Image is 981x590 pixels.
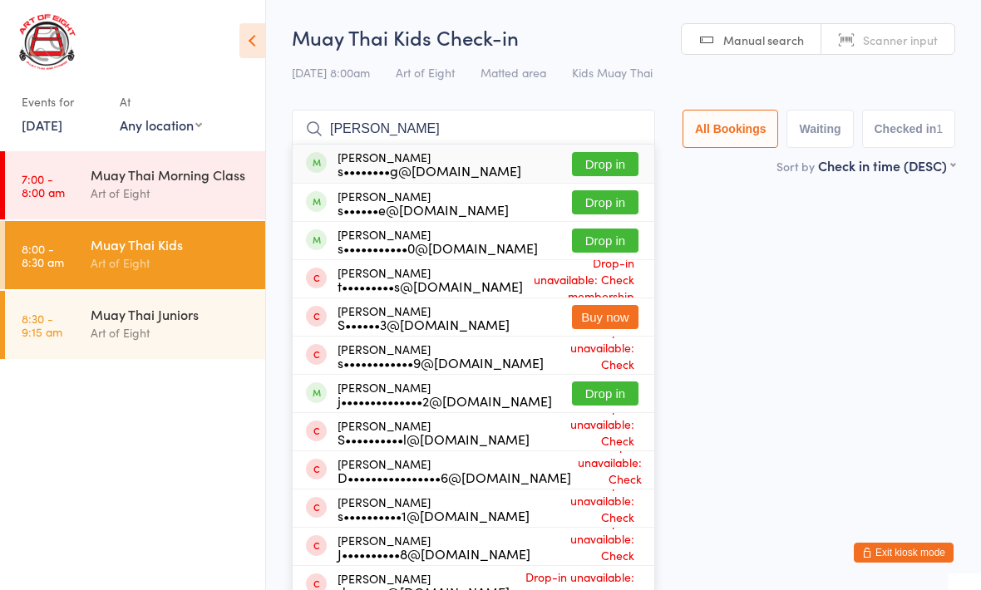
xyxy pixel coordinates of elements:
span: Drop-in unavailable: Check membership [530,471,638,546]
div: s••••••••••••9@[DOMAIN_NAME] [338,356,544,369]
div: [PERSON_NAME] [338,189,509,216]
span: Kids Muay Thai [572,64,653,81]
button: Drop in [572,229,638,253]
div: Muay Thai Juniors [91,305,251,323]
div: s••••••••••1@[DOMAIN_NAME] [338,509,530,522]
div: [PERSON_NAME] [338,533,530,560]
span: [DATE] 8:00am [292,64,370,81]
div: Art of Eight [91,323,251,342]
span: Drop-in unavailable: Check membership [530,395,638,470]
button: Exit kiosk mode [854,543,954,563]
div: s••••••••g@[DOMAIN_NAME] [338,164,521,177]
time: 8:30 - 9:15 am [22,312,62,338]
div: Art of Eight [91,253,251,273]
span: Art of Eight [396,64,455,81]
button: Drop in [572,152,638,176]
a: [DATE] [22,116,62,134]
div: Art of Eight [91,184,251,203]
button: Drop in [572,190,638,214]
time: 7:00 - 8:00 am [22,172,65,199]
button: Waiting [786,110,853,148]
div: [PERSON_NAME] [338,228,538,254]
div: s•••••••••••0@[DOMAIN_NAME] [338,241,538,254]
button: Drop in [572,381,638,406]
div: j••••••••••••••2@[DOMAIN_NAME] [338,394,552,407]
span: Manual search [723,32,804,48]
div: Any location [120,116,202,134]
div: s••••••e@[DOMAIN_NAME] [338,203,509,216]
span: Scanner input [863,32,938,48]
a: 8:00 -8:30 amMuay Thai KidsArt of Eight [5,221,265,289]
span: Matted area [481,64,546,81]
div: [PERSON_NAME] [338,381,552,407]
div: [PERSON_NAME] [338,266,523,293]
h2: Muay Thai Kids Check-in [292,23,955,51]
div: Muay Thai Kids [91,235,251,253]
div: D••••••••••••••••6@[DOMAIN_NAME] [338,470,571,484]
label: Sort by [776,158,815,175]
div: [PERSON_NAME] [338,495,530,522]
div: [PERSON_NAME] [338,304,510,331]
button: All Bookings [683,110,779,148]
input: Search [292,110,655,148]
span: Drop-in unavailable: Check membership [523,250,638,308]
time: 8:00 - 8:30 am [22,242,64,268]
div: [PERSON_NAME] [338,150,521,177]
div: Muay Thai Morning Class [91,165,251,184]
div: [PERSON_NAME] [338,457,571,484]
div: [PERSON_NAME] [338,342,544,369]
div: [PERSON_NAME] [338,419,530,445]
div: 1 [936,122,943,135]
span: Drop-in unavailable: Check membership [571,433,646,508]
a: 8:30 -9:15 amMuay Thai JuniorsArt of Eight [5,291,265,359]
div: J••••••••••8@[DOMAIN_NAME] [338,547,530,560]
button: Checked in1 [862,110,956,148]
span: Drop-in unavailable: Check membership [530,509,638,584]
div: Events for [22,88,103,116]
span: Drop-in unavailable: Check membership [544,318,638,393]
div: At [120,88,202,116]
div: Check in time (DESC) [818,156,955,175]
div: t•••••••••s@[DOMAIN_NAME] [338,279,523,293]
div: S••••••••••l@[DOMAIN_NAME] [338,432,530,445]
div: S••••••3@[DOMAIN_NAME] [338,317,510,331]
button: Buy now [572,305,638,329]
img: Art of Eight [17,12,79,71]
a: 7:00 -8:00 amMuay Thai Morning ClassArt of Eight [5,151,265,219]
